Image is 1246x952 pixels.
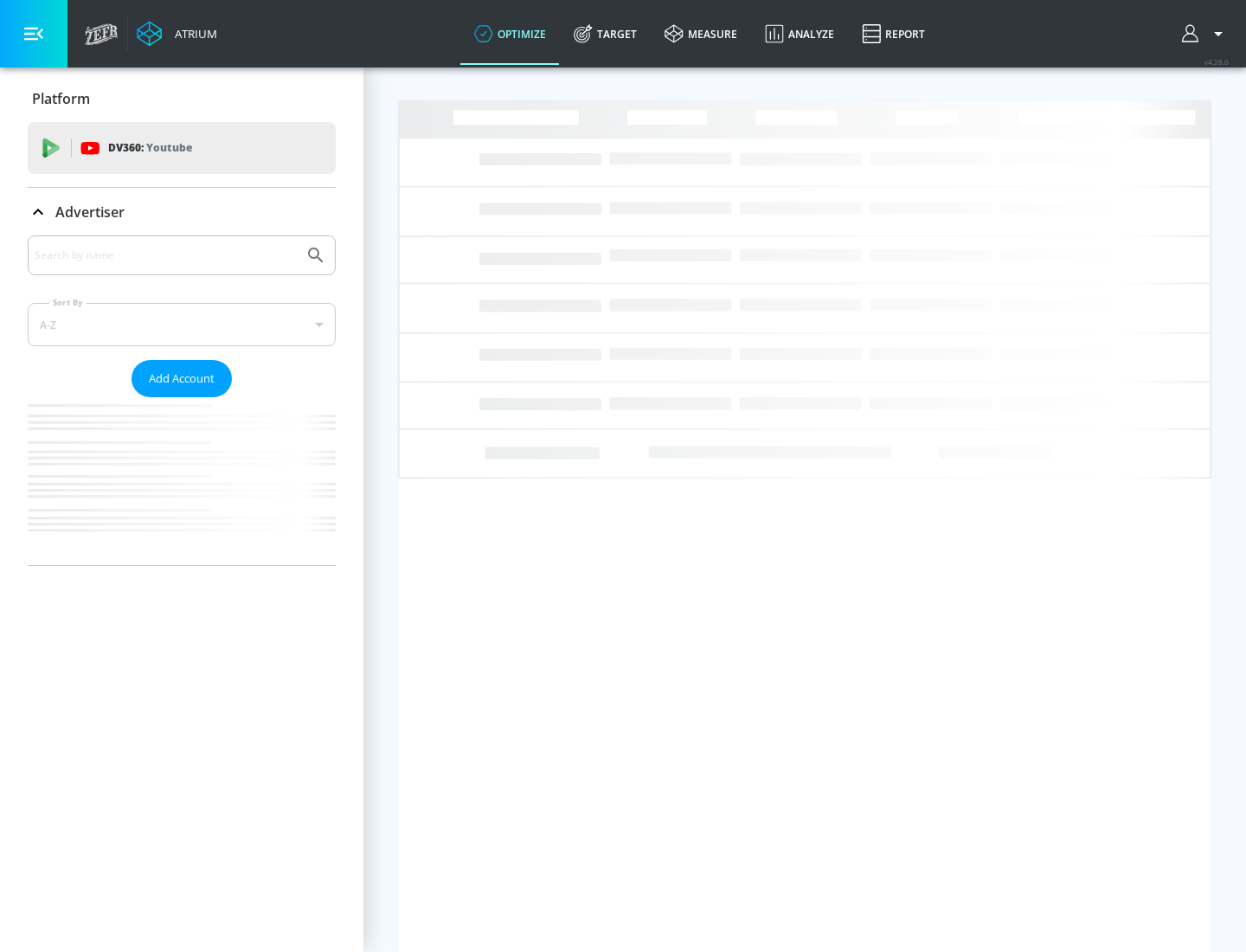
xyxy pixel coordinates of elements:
button: Add Account [132,360,232,397]
label: Sort By [49,297,87,308]
p: Advertiser [55,203,125,222]
p: Platform [32,89,90,108]
nav: list of Advertiser [28,397,336,565]
input: Search by name [35,244,297,267]
div: DV360: Youtube [28,122,336,174]
a: Target [560,3,651,65]
a: measure [651,3,751,65]
p: Youtube [146,138,192,157]
a: optimize [460,3,560,65]
span: v 4.28.0 [1204,57,1229,67]
p: DV360: [108,138,192,158]
div: Atrium [168,26,217,42]
span: Add Account [149,369,215,389]
div: Platform [28,74,336,123]
a: Analyze [751,3,848,65]
div: Advertiser [28,235,336,565]
div: Advertiser [28,188,336,236]
a: Atrium [137,21,217,47]
div: A-Z [28,303,336,346]
a: Report [848,3,939,65]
